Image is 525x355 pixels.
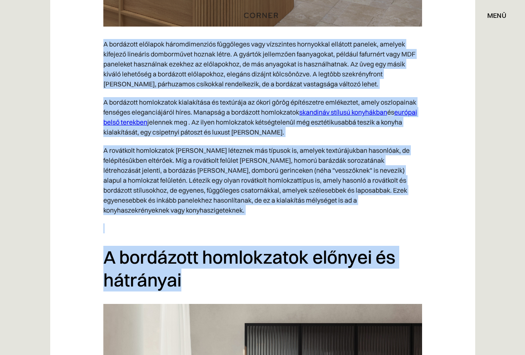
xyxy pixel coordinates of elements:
[103,146,410,214] font: A rovátkolt homlokzatok [PERSON_NAME] léteznek más típusok is, amelyek textúrájukban hasonlóak, d...
[479,8,506,22] div: menü
[236,10,289,21] a: otthon
[103,118,402,136] font: jelennek meg . Az ilyen homlokzatok kétségtelenül még esztétikusabbá teszik a konyha kialakítását...
[103,40,415,88] font: A bordázott előlapok háromdimenziós függőleges vagy vízszintes hornyokkal ellátott panelek, amely...
[387,108,394,116] font: és
[103,98,416,116] font: A bordázott homlokzatok kialakítása és textúrája az ókori görög építészetre emlékeztet, amely osz...
[299,108,387,116] a: skandináv stílusú konyhákban
[487,11,506,20] font: menü
[103,246,396,291] font: A bordázott homlokzatok előnyei és hátrányai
